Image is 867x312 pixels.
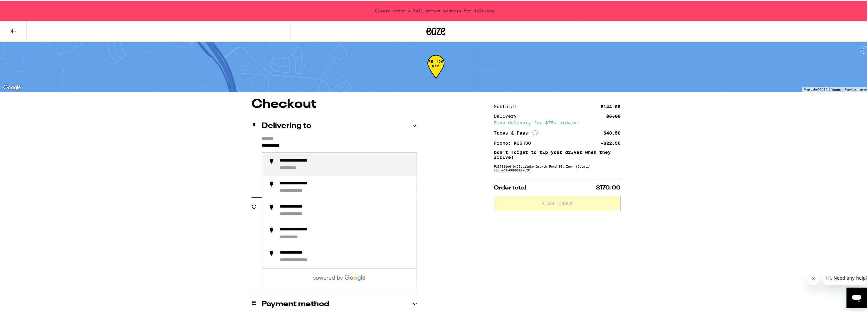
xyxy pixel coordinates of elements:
div: $5.00 [606,113,621,117]
div: Taxes & Fees [494,129,538,135]
a: Terms [831,87,841,90]
h2: Payment method [262,300,329,307]
iframe: Message from company [822,270,867,284]
a: Open this area in Google Maps (opens a new window) [2,83,22,91]
button: Place Order [494,195,621,210]
iframe: Button to launch messaging window [846,287,867,307]
div: Fulfilled by Clearlake Growth Fund II, Inc. (Cotati) (Lic# C9-0000298-LIC ) [494,163,621,171]
div: $48.50 [603,130,621,134]
div: $144.00 [601,103,621,108]
div: Subtotal [494,103,521,108]
div: -$22.50 [601,140,621,144]
p: Don't forget to tip your driver when they arrive! [494,149,621,159]
img: Google [2,83,22,91]
span: Hi. Need any help? [4,4,46,10]
span: $170.00 [596,184,621,190]
h1: Checkout [252,97,417,110]
div: 65-129 min [427,59,444,83]
div: Delivery [494,113,521,117]
div: Promo: KUSH30 [494,140,535,144]
span: Place Order [541,200,573,205]
div: Free delivery for $75+ orders! [494,120,621,124]
h2: Delivering to [262,121,311,129]
span: Map data ©2025 [804,87,827,90]
iframe: Close message [807,271,820,284]
span: Order total [494,184,526,190]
